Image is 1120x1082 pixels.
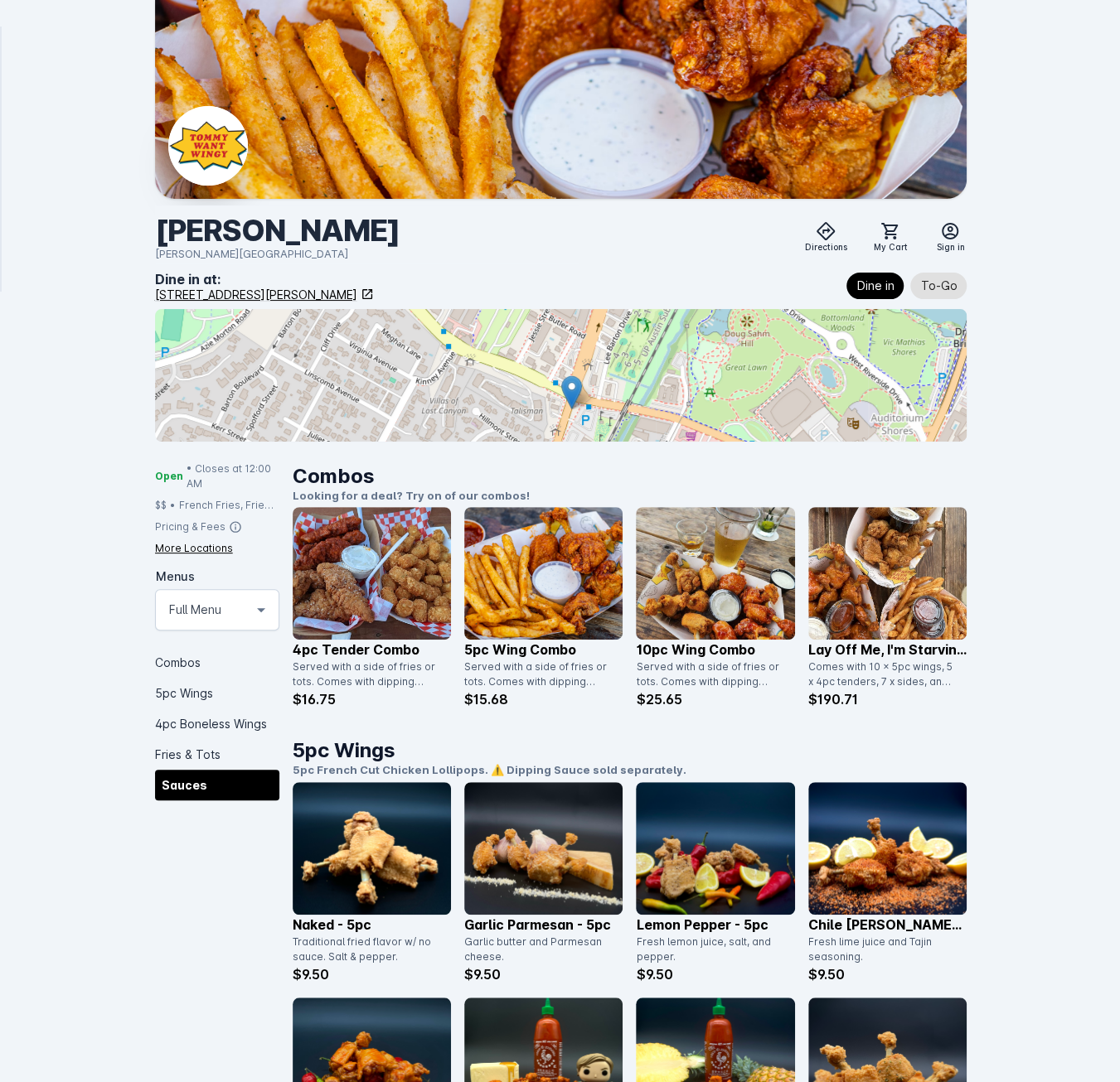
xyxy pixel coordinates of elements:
[846,269,967,302] mat-chip-listbox: Fulfillment
[464,659,613,689] div: Served with a side of fries or tots. Comes with dipping sauce.
[155,678,279,708] div: 5pc Wings
[808,782,967,915] img: catalog item
[808,964,967,984] p: $9.50
[293,640,451,659] p: 4pc Tender Combo
[293,964,451,984] p: $9.50
[293,507,451,640] img: catalog item
[464,782,623,915] img: catalog item
[293,659,441,689] div: Served with a side of fries or tots. Comes with dipping sauce.
[636,915,794,935] p: Lemon Pepper - 5pc
[155,269,374,289] div: Dine in at:
[155,708,279,739] div: 4pc Boneless Wings
[464,935,613,964] div: Garlic butter and Parmesan cheese.
[464,915,623,935] p: Garlic Parmesan - 5pc
[155,246,400,263] div: [PERSON_NAME][GEOGRAPHIC_DATA]
[636,935,784,964] div: Fresh lemon juice, salt, and pepper.
[464,507,623,640] img: catalog item
[170,498,176,513] div: •
[808,689,967,709] p: $190.71
[187,461,279,491] span: • Closes at 12:00 AM
[636,659,784,689] div: Served with a side of fries or tots. Comes with dipping sauce.
[155,770,279,800] div: Sauces
[155,469,183,484] span: Open
[293,689,451,709] p: $16.75
[179,498,279,513] div: French Fries, Fries, Fried Chicken, Tots, Buffalo Wings, Chicken, Wings, Fried Pickles
[808,915,967,935] p: Chile [PERSON_NAME] - 5pc
[636,964,794,984] p: $9.50
[464,640,623,659] p: 5pc Wing Combo
[636,782,794,915] img: catalog item
[636,689,794,709] p: $25.65
[293,782,451,915] img: catalog item
[636,507,794,640] img: catalog item
[804,241,846,254] span: Directions
[155,519,225,534] div: Pricing & Fees
[636,640,794,659] p: 10pc Wing Combo
[293,762,967,779] p: 5pc French Cut Chicken Lollipops. ⚠️ Dipping Sauce sold separately.
[464,689,623,709] p: $15.68
[293,915,451,935] p: Naked - 5pc
[155,647,279,678] div: Combos
[155,541,233,556] div: More Locations
[293,488,967,505] p: Looking for a deal? Try on of our combos!
[155,286,357,303] div: [STREET_ADDRESS][PERSON_NAME]
[561,375,582,409] img: Marker
[156,569,195,583] mat-label: Menus
[293,461,967,491] h1: Combos
[155,739,279,770] div: Fries & Tots
[464,964,623,984] p: $9.50
[808,507,967,640] img: catalog item
[293,736,967,766] h1: 5pc Wings
[155,498,167,513] div: $$
[856,276,894,296] span: Dine in
[920,276,957,296] span: To-Go
[808,640,967,659] p: Lay off me, I'm starving!
[808,659,957,689] div: Comes with 10 x 5pc wings, 5 x 4pc tenders, 7 x sides, and 15 x dipping sauces
[808,935,957,964] div: Fresh lime juice and Tajin seasoning.
[168,106,248,186] img: Business Logo
[293,935,441,964] div: Traditional fried flavor w/ no sauce. Salt & pepper.
[155,212,400,249] div: [PERSON_NAME]
[169,600,221,620] mat-select-trigger: Full Menu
